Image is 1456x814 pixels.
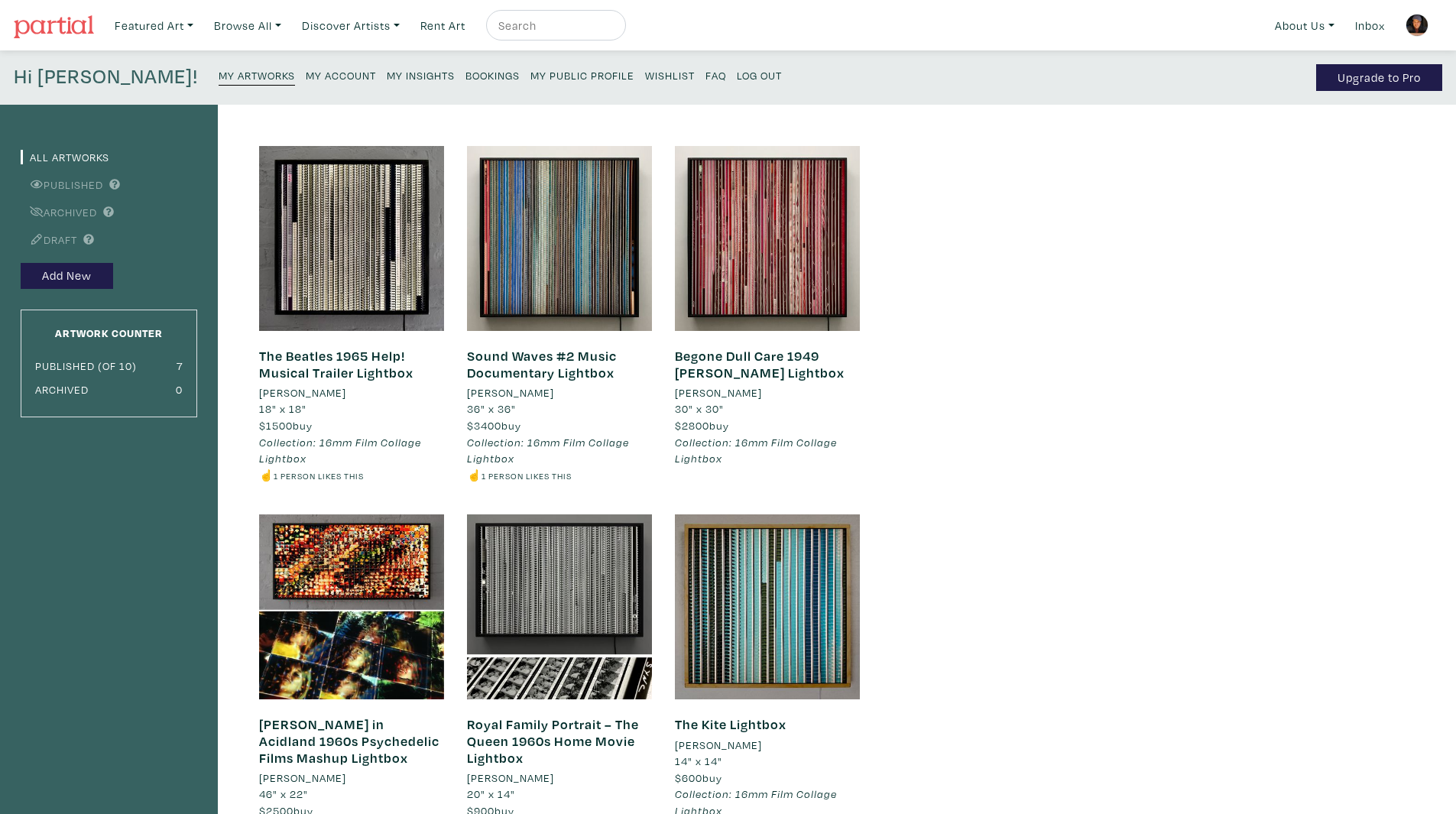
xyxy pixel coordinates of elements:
a: Bookings [465,64,520,85]
a: All Artworks [21,150,109,164]
small: Wishlist [645,68,695,83]
a: FAQ [705,64,726,85]
a: [PERSON_NAME] [675,737,860,754]
small: FAQ [705,68,726,83]
input: Search [497,16,611,35]
em: Collection: 16mm Film Collage Lightbox [259,435,421,466]
li: ☝️ [259,467,444,484]
span: buy [259,418,313,433]
span: 20" x 14" [467,786,515,801]
small: My Account [306,68,376,83]
a: Royal Family Portrait – The Queen 1960s Home Movie Lightbox [467,715,639,766]
a: Browse All [207,10,288,41]
small: 7 [177,358,183,373]
small: 0 [176,382,183,397]
li: [PERSON_NAME] [675,384,762,401]
small: Artwork Counter [55,326,163,340]
small: My Public Profile [530,68,634,83]
span: buy [467,418,521,433]
span: 36" x 36" [467,401,516,416]
span: buy [675,418,729,433]
a: [PERSON_NAME] [467,384,652,401]
a: Log Out [737,64,782,85]
span: $2800 [675,418,709,433]
a: Begone Dull Care 1949 [PERSON_NAME] Lightbox [675,347,845,381]
h4: Hi [PERSON_NAME]! [14,64,198,91]
span: 30" x 30" [675,401,724,416]
em: Collection: 16mm Film Collage Lightbox [675,435,837,466]
li: [PERSON_NAME] [467,770,554,786]
small: Bookings [465,68,520,83]
a: [PERSON_NAME] [467,770,652,786]
span: $3400 [467,418,501,433]
small: Published (of 10) [35,358,137,373]
li: [PERSON_NAME] [467,384,554,401]
small: My Artworks [219,68,295,83]
li: [PERSON_NAME] [259,384,346,401]
a: [PERSON_NAME] in Acidland 1960s Psychedelic Films Mashup Lightbox [259,715,439,766]
small: 1 person likes this [482,470,572,482]
small: 1 person likes this [274,470,364,482]
a: Wishlist [645,64,695,85]
li: [PERSON_NAME] [675,737,762,754]
a: [PERSON_NAME] [259,384,444,401]
a: The Kite Lightbox [675,715,786,733]
span: buy [675,770,722,785]
small: Archived [35,382,89,397]
a: Inbox [1348,10,1392,41]
a: Featured Art [108,10,200,41]
a: My Account [306,64,376,85]
a: The Beatles 1965 Help! Musical Trailer Lightbox [259,347,413,381]
a: My Insights [387,64,455,85]
a: About Us [1268,10,1341,41]
li: [PERSON_NAME] [259,770,346,786]
a: Published [21,177,103,192]
small: My Insights [387,68,455,83]
span: 18" x 18" [259,401,306,416]
a: Archived [21,205,97,219]
a: Draft [21,232,77,247]
em: Collection: 16mm Film Collage Lightbox [467,435,629,466]
a: Upgrade to Pro [1316,64,1442,91]
span: $1500 [259,418,293,433]
a: [PERSON_NAME] [675,384,860,401]
span: $600 [675,770,702,785]
a: [PERSON_NAME] [259,770,444,786]
a: Sound Waves #2 Music Documentary Lightbox [467,347,617,381]
li: ☝️ [467,467,652,484]
a: My Artworks [219,64,295,86]
button: Add New [21,263,113,290]
a: My Public Profile [530,64,634,85]
small: Log Out [737,68,782,83]
span: 14" x 14" [675,754,722,768]
span: 46" x 22" [259,786,308,801]
a: Discover Artists [295,10,407,41]
a: Rent Art [413,10,472,41]
img: phpThumb.php [1406,14,1428,37]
